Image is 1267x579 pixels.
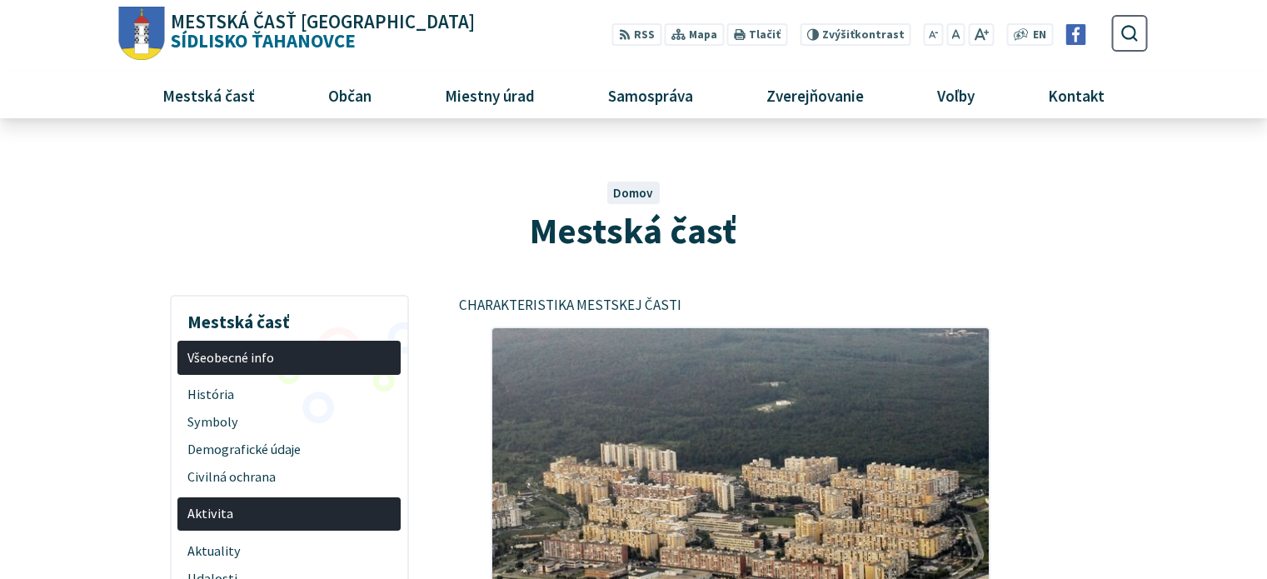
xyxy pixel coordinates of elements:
a: Aktivita [177,497,401,532]
a: Symboly [177,408,401,436]
a: Mapa [665,23,724,46]
span: Mapa [689,27,717,44]
button: Zväčšiť veľkosť písma [968,23,994,46]
span: Aktivita [187,501,392,528]
a: Logo Sídlisko Ťahanovce, prejsť na domovskú stránku. [119,7,475,61]
span: Voľby [931,72,981,117]
span: Miestny úrad [438,72,541,117]
button: Tlačiť [727,23,787,46]
a: Miestny úrad [414,72,565,117]
span: Symboly [187,408,392,436]
button: Zmenšiť veľkosť písma [924,23,944,46]
span: Občan [322,72,377,117]
a: RSS [612,23,661,46]
a: Samospráva [578,72,724,117]
span: EN [1033,27,1046,44]
span: Všeobecné info [187,344,392,372]
a: Kontakt [1018,72,1135,117]
span: kontrast [822,28,905,42]
a: Zverejňovanie [736,72,895,117]
a: Civilná ochrana [177,463,401,491]
a: Domov [613,185,653,201]
span: Kontakt [1042,72,1111,117]
a: Občan [297,72,402,117]
p: CHARAKTERISTIKA MESTSKEJ ČASTI [459,295,1021,317]
span: Zverejňovanie [760,72,870,117]
button: Zvýšiťkontrast [800,23,910,46]
a: Voľby [907,72,1005,117]
span: Aktuality [187,537,392,565]
span: Civilná ochrana [187,463,392,491]
img: Prejsť na domovskú stránku [119,7,165,61]
span: Zvýšiť [822,27,855,42]
img: Prejsť na Facebook stránku [1065,24,1086,45]
span: Mestská časť [530,207,736,253]
a: História [177,381,401,408]
span: Tlačiť [749,28,781,42]
a: Demografické údaje [177,436,401,463]
span: Sídlisko Ťahanovce [165,12,476,51]
span: Mestská časť [GEOGRAPHIC_DATA] [171,12,475,32]
span: História [187,381,392,408]
h3: Mestská časť [177,300,401,335]
a: Všeobecné info [177,341,401,375]
span: Samospráva [601,72,699,117]
a: Mestská časť [132,72,285,117]
span: Mestská časť [156,72,261,117]
span: Demografické údaje [187,436,392,463]
span: RSS [634,27,655,44]
a: EN [1029,27,1051,44]
button: Nastaviť pôvodnú veľkosť písma [946,23,965,46]
a: Aktuality [177,537,401,565]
